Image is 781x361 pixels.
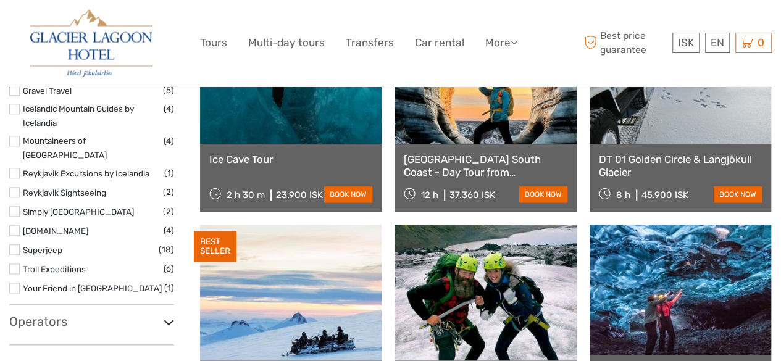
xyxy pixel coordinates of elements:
[164,166,174,180] span: (1)
[23,104,134,128] a: Icelandic Mountain Guides by Icelandia
[9,314,174,329] h3: Operators
[581,29,669,56] span: Best price guarantee
[209,153,372,165] a: Ice Cave Tour
[641,189,688,201] div: 45.900 ISK
[248,34,325,52] a: Multi-day tours
[616,189,630,201] span: 8 h
[164,262,174,276] span: (6)
[23,168,149,178] a: Reykjavik Excursions by Icelandia
[276,189,323,201] div: 23.900 ISK
[324,186,372,202] a: book now
[163,185,174,199] span: (2)
[142,19,157,34] button: Open LiveChat chat widget
[163,83,174,98] span: (5)
[200,34,227,52] a: Tours
[756,36,766,49] span: 0
[23,188,106,197] a: Reykjavik Sightseeing
[164,281,174,295] span: (1)
[17,22,140,31] p: We're away right now. Please check back later!
[227,189,265,201] span: 2 h 30 m
[159,243,174,257] span: (18)
[404,153,567,178] a: [GEOGRAPHIC_DATA] South Coast - Day Tour from [GEOGRAPHIC_DATA]
[678,36,694,49] span: ISK
[705,33,730,53] div: EN
[30,9,152,77] img: 2790-86ba44ba-e5e5-4a53-8ab7-28051417b7bc_logo_big.jpg
[23,136,107,160] a: Mountaineers of [GEOGRAPHIC_DATA]
[346,34,394,52] a: Transfers
[449,189,495,201] div: 37.360 ISK
[23,245,62,255] a: Superjeep
[164,102,174,116] span: (4)
[485,34,517,52] a: More
[23,207,134,217] a: Simply [GEOGRAPHIC_DATA]
[163,204,174,218] span: (2)
[714,186,762,202] a: book now
[421,189,438,201] span: 12 h
[164,223,174,238] span: (4)
[194,231,236,262] div: BEST SELLER
[599,153,762,178] a: DT 01 Golden Circle & Langjökull Glacier
[23,283,162,293] a: Your Friend in [GEOGRAPHIC_DATA]
[23,264,86,274] a: Troll Expeditions
[415,34,464,52] a: Car rental
[519,186,567,202] a: book now
[23,226,88,236] a: [DOMAIN_NAME]
[164,134,174,148] span: (4)
[23,86,72,96] a: Gravel Travel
